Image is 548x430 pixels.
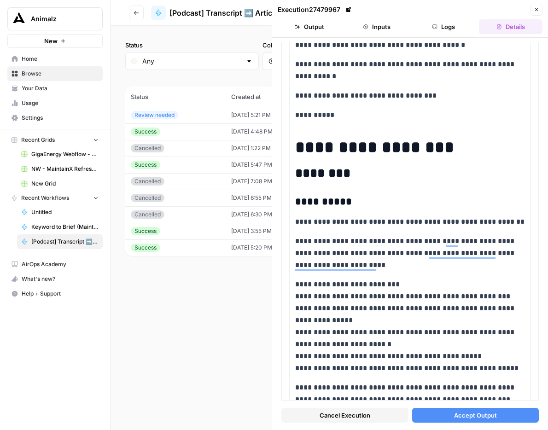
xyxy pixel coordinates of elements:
span: Help + Support [22,290,99,298]
td: [DATE] 5:47 PM [226,157,316,173]
span: Settings [22,114,99,122]
td: [DATE] 5:20 PM [226,239,316,256]
button: Details [479,19,542,34]
td: [DATE] 6:55 PM [226,190,316,206]
span: AirOps Academy [22,260,99,268]
td: [DATE] 7:08 PM [226,173,316,190]
span: New Grid [31,180,99,188]
button: What's new? [7,272,103,286]
a: GigaEnergy Webflow - Shop Inventories [17,147,103,162]
th: Status [125,87,226,107]
a: Untitled [17,205,103,220]
span: Recent Grids [21,136,55,144]
button: Workspace: Animalz [7,7,103,30]
th: Created at [226,87,316,107]
button: Accept Output [412,408,539,423]
button: Cancel Execution [281,408,408,423]
span: Keyword to Brief (MaintainX) [31,223,99,231]
button: New [7,34,103,48]
span: Your Data [22,84,99,93]
span: NW - MaintainX Refresh Workflow [31,165,99,173]
button: Help + Support [7,286,103,301]
span: (9 records) [125,70,533,87]
button: Logs [412,19,476,34]
span: New [44,36,58,46]
a: [Podcast] Transcript ➡️ Article ➡️ Social Post [151,6,330,20]
div: Execution 27479967 [278,5,353,14]
a: [Podcast] Transcript ➡️ Article ➡️ Social Post [17,234,103,249]
td: [DATE] 3:55 PM [226,223,316,239]
input: Any [142,57,242,66]
a: Keyword to Brief (MaintainX) [17,220,103,234]
img: Animalz Logo [11,11,27,27]
span: GigaEnergy Webflow - Shop Inventories [31,150,99,158]
div: Cancelled [131,144,164,152]
button: Recent Workflows [7,191,103,205]
button: Recent Grids [7,133,103,147]
span: Home [22,55,99,63]
div: What's new? [8,272,102,286]
div: Success [131,128,160,136]
span: [Podcast] Transcript ➡️ Article ➡️ Social Post [169,7,330,18]
a: NW - MaintainX Refresh Workflow [17,162,103,176]
label: Columns [262,41,396,50]
td: [DATE] 6:30 PM [226,206,316,223]
span: Untitled [31,208,99,216]
span: Recent Workflows [21,194,69,202]
span: Animalz [31,14,87,23]
a: Your Data [7,81,103,96]
div: Success [131,161,160,169]
td: [DATE] 5:21 PM [226,107,316,123]
a: AirOps Academy [7,257,103,272]
td: [DATE] 4:48 PM [226,123,316,140]
div: Success [131,244,160,252]
div: Cancelled [131,177,164,186]
a: Browse [7,66,103,81]
a: New Grid [17,176,103,191]
a: Home [7,52,103,66]
label: Status [125,41,259,50]
td: [DATE] 1:22 PM [226,140,316,157]
a: Settings [7,110,103,125]
div: Review needed [131,111,178,119]
button: Output [278,19,341,34]
span: [Podcast] Transcript ➡️ Article ➡️ Social Post [31,238,99,246]
span: Browse [22,70,99,78]
div: Success [131,227,160,235]
button: Inputs [345,19,408,34]
div: Cancelled [131,210,164,219]
span: Usage [22,99,99,107]
span: Accept Output [454,411,497,420]
span: Cancel Execution [320,411,370,420]
div: Cancelled [131,194,164,202]
a: Usage [7,96,103,110]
